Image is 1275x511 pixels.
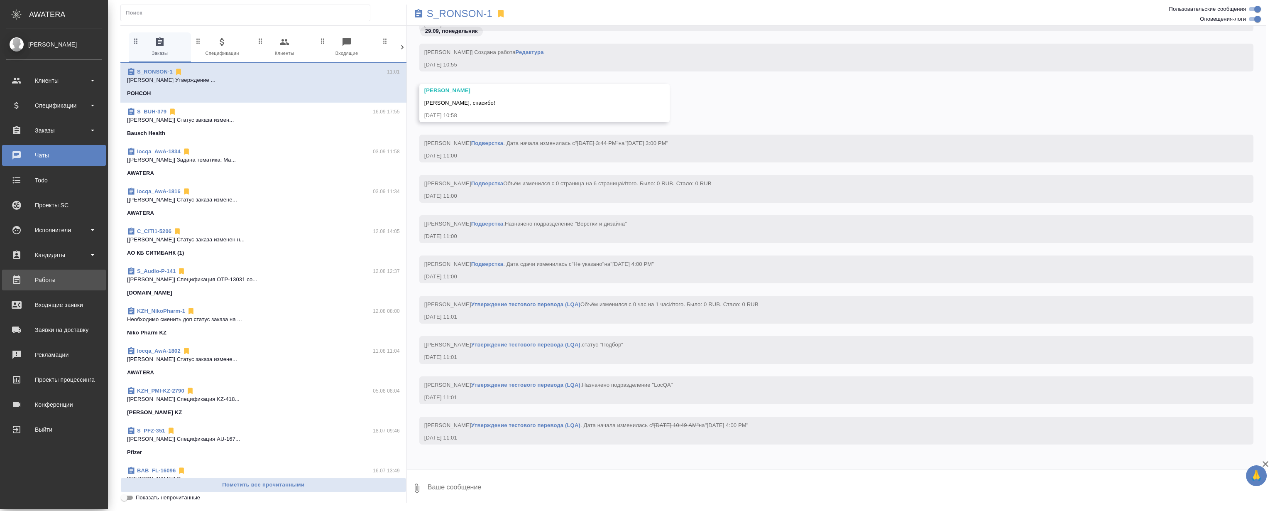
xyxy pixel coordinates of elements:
a: Утверждение тестового перевода (LQA) [471,382,580,388]
svg: Зажми и перетащи, чтобы поменять порядок вкладок [257,37,264,45]
span: [PERSON_NAME], спасибо! [424,100,495,106]
p: [[PERSON_NAME]] Спецификация KZ-418... [127,395,400,403]
p: 12.08 12:37 [373,267,400,275]
a: locqa_AwA-1802 [137,348,181,354]
svg: Зажми и перетащи, чтобы поменять порядок вкладок [381,37,389,45]
a: Конференции [2,394,106,415]
p: [PERSON_NAME] KZ [127,408,182,417]
svg: Зажми и перетащи, чтобы поменять порядок вкладок [132,37,140,45]
p: [[PERSON_NAME] Утверждение ... [127,76,400,84]
p: Необходимо сменить доп статус заказа на ... [127,315,400,324]
p: 16.07 13:49 [373,467,400,475]
p: [[PERSON_NAME]] Статус заказа измене... [127,196,400,204]
span: [[PERSON_NAME] Объём изменился с 0 час на 1 час [424,301,759,307]
a: Выйти [2,419,106,440]
a: Утверждение тестового перевода (LQA) [471,422,580,428]
span: Показать непрочитанные [136,494,200,502]
p: Pfizer [127,448,142,457]
div: locqa_AwA-181603.09 11:34[[PERSON_NAME]] Статус заказа измене...AWATERA [120,182,406,222]
p: 11.08 11:04 [373,347,400,355]
div: Чаты [6,149,102,162]
a: S_RONSON-1 [427,10,492,18]
p: 03.09 11:58 [373,147,400,156]
input: Поиск [126,7,370,19]
div: Спецификации [6,99,102,112]
svg: Отписаться [174,68,183,76]
span: [[PERSON_NAME] . [424,221,627,227]
span: Пользовательские сообщения [1169,5,1246,13]
div: locqa_AwA-183403.09 11:58[[PERSON_NAME]] Задана тематика: Ма...AWATERA [120,142,406,182]
button: 🙏 [1246,465,1267,486]
div: [PERSON_NAME] [6,40,102,49]
span: Назначено подразделение "LocQA" [582,382,673,388]
span: Итого. Было: 0 RUB. Стало: 0 RUB [669,301,758,307]
p: Niko Pharm KZ [127,329,166,337]
div: S_BUH-37916.09 17:55[[PERSON_NAME]] Статус заказа измен...Bausch Health [120,103,406,142]
div: Исполнители [6,224,102,236]
span: "[DATE] 4:00 PM" [610,261,654,267]
span: [[PERSON_NAME] . Дата начала изменилась с на [424,422,749,428]
svg: Отписаться [167,427,175,435]
a: S_Audio-P-141 [137,268,176,274]
svg: Отписаться [173,227,181,236]
a: locqa_AwA-1816 [137,188,181,194]
a: KZH_NikoPharm-1 [137,308,185,314]
div: KZH_PMI-KZ-279005.08 08:04[[PERSON_NAME]] Спецификация KZ-418...[PERSON_NAME] KZ [120,382,406,422]
svg: Отписаться [182,347,191,355]
div: Клиенты [6,74,102,87]
span: Назначено подразделение "Верстки и дизайна" [505,221,627,227]
a: Подверстка [471,180,503,187]
button: Пометить все прочитанными [120,478,406,492]
a: S_RONSON-1 [137,69,173,75]
div: Работы [6,274,102,286]
svg: Отписаться [187,307,195,315]
div: [DATE] 11:00 [424,152,1224,160]
a: Заявки на доставку [2,319,106,340]
p: 03.09 11:34 [373,187,400,196]
p: 05.08 08:04 [373,387,400,395]
span: Входящие [319,37,374,57]
svg: Отписаться [177,267,186,275]
span: [[PERSON_NAME] . Дата сдачи изменилась с на [424,261,654,267]
div: Todo [6,174,102,187]
div: Выйти [6,423,102,436]
p: 18.07 09:46 [373,427,400,435]
a: locqa_AwA-1834 [137,148,181,155]
svg: Отписаться [186,387,194,395]
div: Входящие заявки [6,299,102,311]
div: C_CITI1-520612.08 14:05[[PERSON_NAME]] Статус заказа изменен н...АО КБ СИТИБАНК (1) [120,222,406,262]
p: [[PERSON_NAME]] Спецификация AU-167... [127,435,400,443]
a: S_PFZ-351 [137,427,165,434]
a: Входящие заявки [2,295,106,315]
svg: Зажми и перетащи, чтобы поменять порядок вкладок [194,37,202,45]
div: BAB_FL-1609616.07 13:49[[PERSON_NAME]] Статус заказа изм...Физическое лицо ([PERSON_NAME]) [120,462,406,501]
p: AWATERA [127,209,154,217]
a: Подверстка [471,261,503,267]
div: [DATE] 11:00 [424,273,1224,281]
a: Редактура [516,49,544,55]
a: S_BUH-379 [137,108,166,115]
a: Утверждение тестового перевода (LQA) [471,341,580,348]
a: Подверстка [471,221,503,227]
p: [[PERSON_NAME]] Спецификация OTP-13031 со... [127,275,400,284]
span: Заказы [132,37,188,57]
span: "[DATE] 10:49 AM" [652,422,699,428]
span: Клиенты [257,37,312,57]
div: [DATE] 11:01 [424,313,1224,321]
div: Проекты процессинга [6,373,102,386]
a: Todo [2,170,106,191]
span: "[DATE] 3:44 PM" [575,140,619,146]
a: KZH_PMI-KZ-2790 [137,388,184,394]
svg: Отписаться [182,147,191,156]
div: [DATE] 10:58 [424,111,641,120]
svg: Отписаться [182,187,191,196]
a: Чаты [2,145,106,166]
div: locqa_AwA-180211.08 11:04[[PERSON_NAME]] Статус заказа измене...AWATERA [120,342,406,382]
p: 12.08 08:00 [373,307,400,315]
svg: Отписаться [168,108,176,116]
div: [DATE] 11:01 [424,353,1224,361]
span: [[PERSON_NAME] . Дата начала изменилась с на [424,140,668,146]
span: Пометить все прочитанными [125,480,402,490]
a: Работы [2,270,106,290]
